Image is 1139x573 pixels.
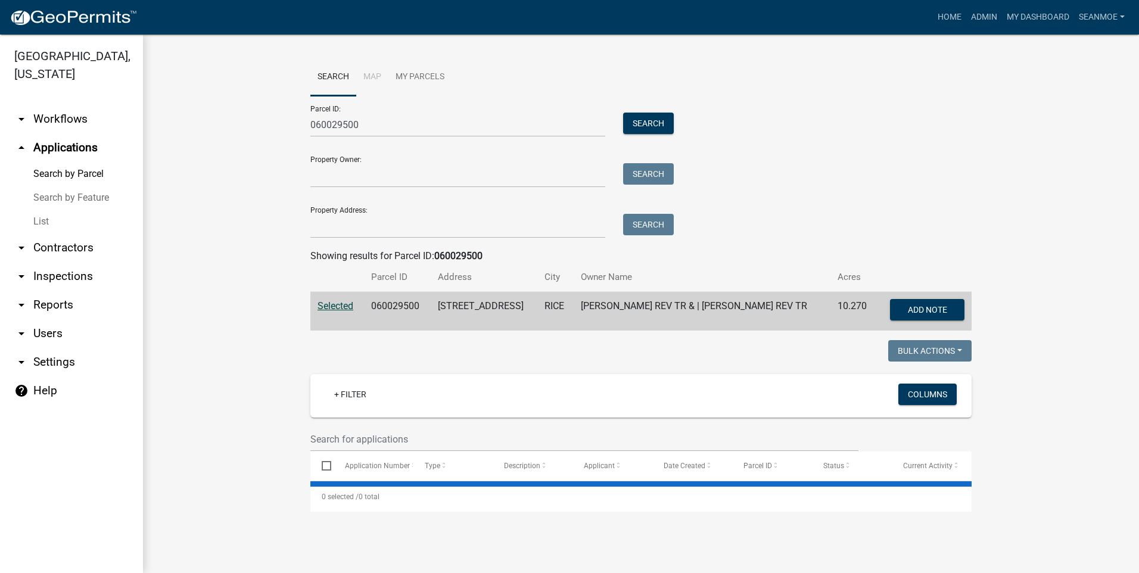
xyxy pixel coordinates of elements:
[903,462,953,470] span: Current Activity
[14,298,29,312] i: arrow_drop_down
[364,263,431,291] th: Parcel ID
[574,292,830,331] td: [PERSON_NAME] REV TR & | [PERSON_NAME] REV TR
[431,263,537,291] th: Address
[310,249,972,263] div: Showing results for Parcel ID:
[325,384,376,405] a: + Filter
[623,214,674,235] button: Search
[892,451,972,480] datatable-header-cell: Current Activity
[493,451,572,480] datatable-header-cell: Description
[830,263,877,291] th: Acres
[310,427,858,451] input: Search for applications
[310,482,972,512] div: 0 total
[431,292,537,331] td: [STREET_ADDRESS]
[1074,6,1129,29] a: SeanMoe
[14,269,29,284] i: arrow_drop_down
[584,462,615,470] span: Applicant
[652,451,732,480] datatable-header-cell: Date Created
[890,299,964,320] button: Add Note
[504,462,540,470] span: Description
[322,493,359,501] span: 0 selected /
[537,292,574,331] td: RICE
[310,58,356,96] a: Search
[664,462,705,470] span: Date Created
[333,451,413,480] datatable-header-cell: Application Number
[743,462,772,470] span: Parcel ID
[364,292,431,331] td: 060029500
[966,6,1002,29] a: Admin
[888,340,972,362] button: Bulk Actions
[434,250,483,261] strong: 060029500
[14,141,29,155] i: arrow_drop_up
[537,263,574,291] th: City
[812,451,892,480] datatable-header-cell: Status
[574,263,830,291] th: Owner Name
[425,462,440,470] span: Type
[572,451,652,480] datatable-header-cell: Applicant
[14,355,29,369] i: arrow_drop_down
[14,241,29,255] i: arrow_drop_down
[318,300,353,312] a: Selected
[14,112,29,126] i: arrow_drop_down
[14,326,29,341] i: arrow_drop_down
[1002,6,1074,29] a: My Dashboard
[898,384,957,405] button: Columns
[732,451,812,480] datatable-header-cell: Parcel ID
[830,292,877,331] td: 10.270
[345,462,410,470] span: Application Number
[933,6,966,29] a: Home
[310,451,333,480] datatable-header-cell: Select
[413,451,493,480] datatable-header-cell: Type
[388,58,452,96] a: My Parcels
[623,113,674,134] button: Search
[14,384,29,398] i: help
[623,163,674,185] button: Search
[907,305,947,314] span: Add Note
[823,462,844,470] span: Status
